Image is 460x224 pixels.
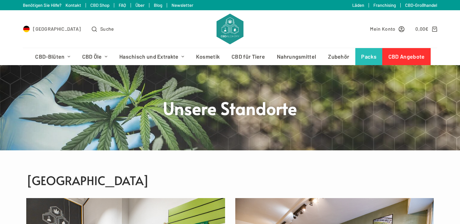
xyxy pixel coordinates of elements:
[102,97,358,119] h1: Unsere Standorte
[113,48,190,65] a: Haschisch und Extrakte
[172,2,193,8] a: Newsletter
[76,48,113,65] a: CBD Öle
[33,25,81,33] span: [GEOGRAPHIC_DATA]
[322,48,355,65] a: Zubehör
[119,2,126,8] a: FAQ
[370,25,395,33] span: Mein Konto
[26,174,433,186] h2: [GEOGRAPHIC_DATA]
[370,25,404,33] a: Mein Konto
[90,2,109,8] a: CBD Shop
[382,48,431,65] a: CBD Angebote
[92,25,114,33] button: Open search form
[425,26,428,32] span: €
[29,48,76,65] a: CBD-Blüten
[373,2,396,8] a: Franchising
[226,48,271,65] a: CBD für Tiere
[23,25,81,33] a: Select Country
[100,25,114,33] span: Suche
[352,2,364,8] a: Läden
[23,2,81,8] a: Benötigen Sie Hilfe? Kontakt
[217,14,243,44] img: CBD Alchemy
[355,48,383,65] a: Packs
[271,48,322,65] a: Nahrungsmittel
[23,26,30,32] img: DE Flag
[405,2,437,8] a: CBD-Großhandel
[154,2,162,8] a: Blog
[415,26,429,32] bdi: 0,00
[190,48,225,65] a: Kosmetik
[29,48,431,65] nav: Header-Menü
[415,25,437,33] a: Shopping cart
[135,2,145,8] a: Über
